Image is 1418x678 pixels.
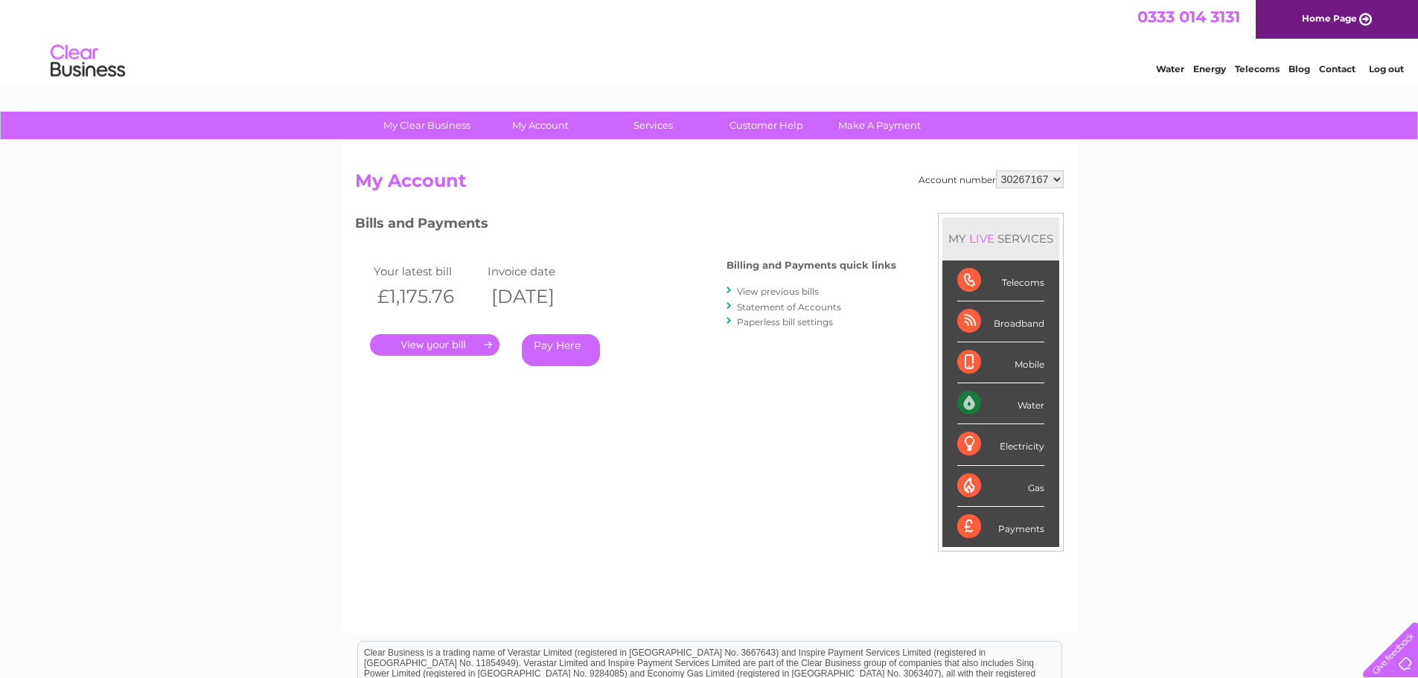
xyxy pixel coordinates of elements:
[370,281,485,312] th: £1,175.76
[957,301,1044,342] div: Broadband
[484,281,598,312] th: [DATE]
[957,383,1044,424] div: Water
[1193,63,1226,74] a: Energy
[592,112,715,139] a: Services
[355,213,896,239] h3: Bills and Payments
[1319,63,1355,74] a: Contact
[737,316,833,327] a: Paperless bill settings
[957,507,1044,547] div: Payments
[919,170,1064,188] div: Account number
[705,112,828,139] a: Customer Help
[957,260,1044,301] div: Telecoms
[50,39,126,84] img: logo.png
[737,301,841,313] a: Statement of Accounts
[1137,7,1240,26] a: 0333 014 3131
[957,342,1044,383] div: Mobile
[479,112,601,139] a: My Account
[484,261,598,281] td: Invoice date
[1288,63,1310,74] a: Blog
[726,260,896,271] h4: Billing and Payments quick links
[1156,63,1184,74] a: Water
[942,217,1059,260] div: MY SERVICES
[818,112,941,139] a: Make A Payment
[1369,63,1404,74] a: Log out
[358,8,1061,72] div: Clear Business is a trading name of Verastar Limited (registered in [GEOGRAPHIC_DATA] No. 3667643...
[365,112,488,139] a: My Clear Business
[737,286,819,297] a: View previous bills
[522,334,600,366] a: Pay Here
[370,334,499,356] a: .
[355,170,1064,199] h2: My Account
[957,424,1044,465] div: Electricity
[1235,63,1280,74] a: Telecoms
[370,261,485,281] td: Your latest bill
[966,231,997,246] div: LIVE
[957,466,1044,507] div: Gas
